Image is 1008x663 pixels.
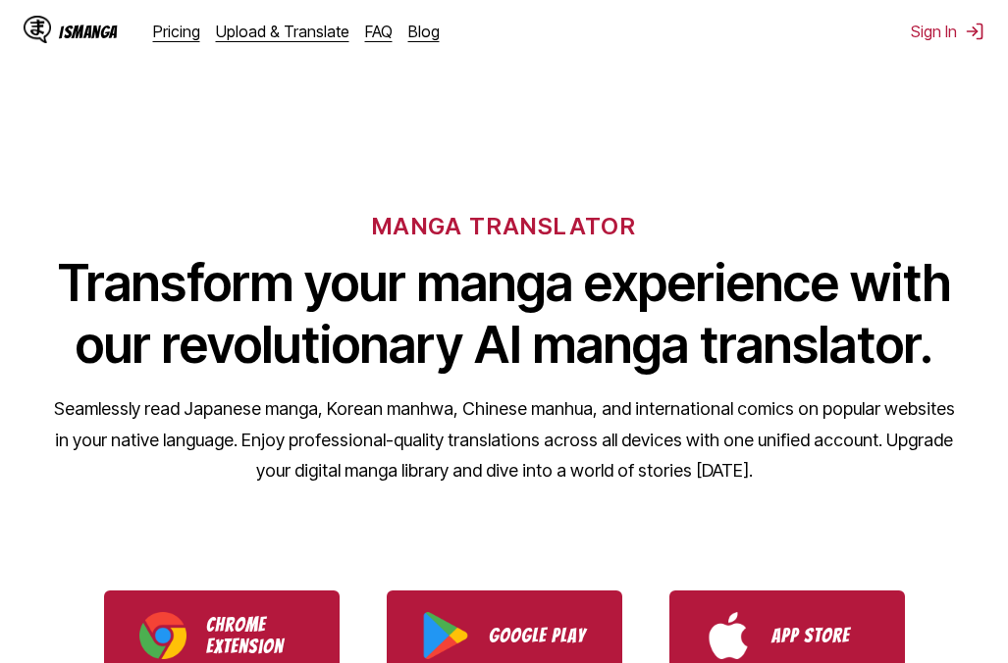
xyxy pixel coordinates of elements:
button: Sign In [911,22,984,41]
img: Chrome logo [139,612,186,659]
p: Chrome Extension [206,614,304,657]
img: Google Play logo [422,612,469,659]
img: Sign out [965,22,984,41]
a: IsManga LogoIsManga [24,16,153,47]
img: App Store logo [705,612,752,659]
p: Seamlessly read Japanese manga, Korean manhwa, Chinese manhua, and international comics on popula... [53,393,956,486]
h1: Transform your manga experience with our revolutionary AI manga translator. [53,252,956,376]
a: Upload & Translate [216,22,349,41]
a: Pricing [153,22,200,41]
p: App Store [771,625,870,646]
a: Blog [408,22,440,41]
div: IsManga [59,23,118,41]
p: Google Play [489,625,587,646]
h6: MANGA TRANSLATOR [372,212,636,240]
img: IsManga Logo [24,16,51,43]
a: FAQ [365,22,393,41]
